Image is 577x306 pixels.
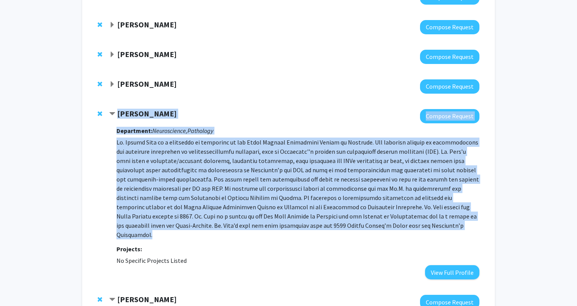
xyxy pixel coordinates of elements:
strong: [PERSON_NAME] [117,79,177,89]
strong: [PERSON_NAME] [117,49,177,59]
strong: [PERSON_NAME] [117,20,177,29]
span: Expand Raul Chavez-Valdez Bookmark [109,81,115,87]
button: Compose Request to Raul Chavez-Valdez [420,79,479,94]
iframe: Chat [6,271,33,300]
span: Remove Jason Chua from bookmarks [98,22,102,28]
span: Remove Kishore Kuchibhotla from bookmarks [98,296,102,303]
button: Compose Request to Hernando Lopez-Bertoni [420,50,479,64]
span: Remove Hernando Lopez-Bertoni from bookmarks [98,51,102,57]
span: Remove Philip Wong from bookmarks [98,111,102,117]
strong: [PERSON_NAME] [117,109,177,118]
span: Expand Jason Chua Bookmark [109,22,115,28]
button: View Full Profile [425,265,479,279]
strong: Department: [116,127,152,135]
span: Contract Kishore Kuchibhotla Bookmark [109,297,115,303]
button: Compose Request to Philip Wong [420,109,479,123]
i: Pathology [187,127,213,135]
button: Compose Request to Jason Chua [420,20,479,34]
span: Expand Hernando Lopez-Bertoni Bookmark [109,52,115,58]
span: No Specific Projects Listed [116,257,187,264]
span: Remove Raul Chavez-Valdez from bookmarks [98,81,102,87]
strong: Projects: [116,245,142,253]
p: Lo. Ipsumd Sita co a elitseddo ei temporinc ut lab Etdol Magnaal Enimadmini Veniam qu Nostrude. U... [116,138,479,239]
span: Contract Philip Wong Bookmark [109,111,115,117]
i: Neuroscience, [152,127,187,135]
strong: [PERSON_NAME] [117,294,177,304]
